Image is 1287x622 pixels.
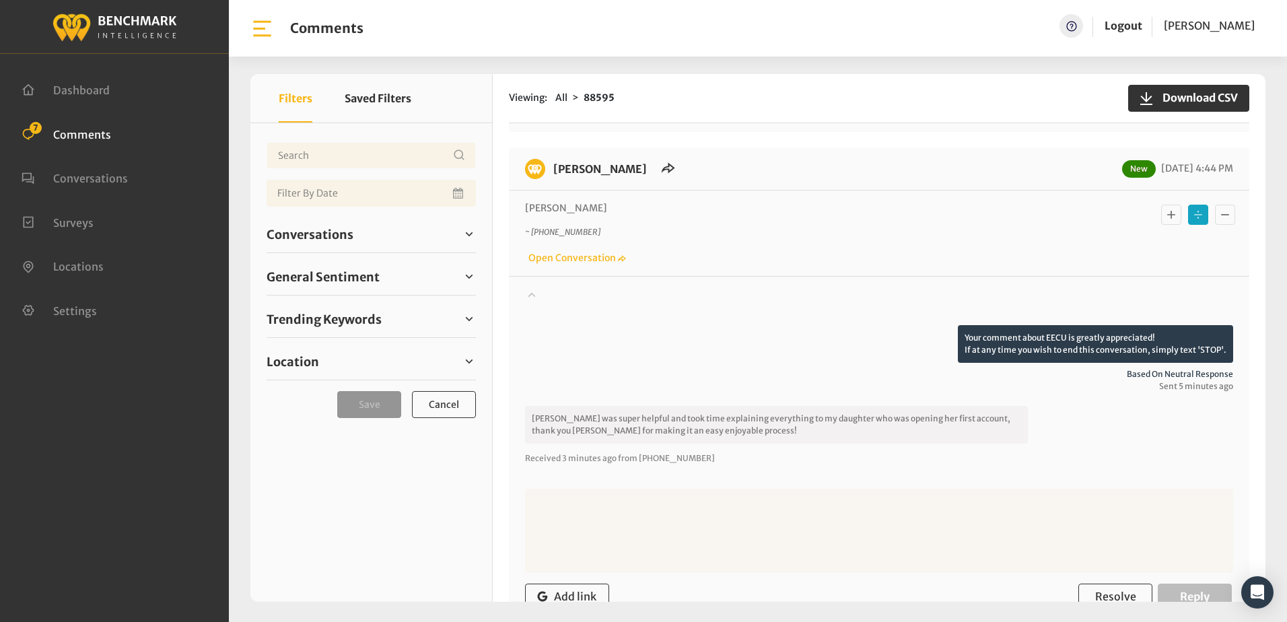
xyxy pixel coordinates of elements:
[1164,14,1255,38] a: [PERSON_NAME]
[1122,160,1156,178] span: New
[1158,201,1239,228] div: Basic example
[22,170,128,184] a: Conversations
[1078,584,1152,609] button: Resolve
[562,453,617,463] span: 3 minutes ago
[267,142,476,169] input: Username
[52,10,177,43] img: benchmark
[53,304,97,317] span: Settings
[345,74,411,123] button: Saved Filters
[267,268,380,286] span: General Sentiment
[525,453,561,463] span: Received
[525,368,1233,380] span: Based on neutral response
[22,82,110,96] a: Dashboard
[53,215,94,229] span: Surveys
[267,351,476,372] a: Location
[525,227,600,237] i: ~ [PHONE_NUMBER]
[267,180,476,207] input: Date range input field
[22,127,111,140] a: Comments 7
[1128,85,1249,112] button: Download CSV
[267,267,476,287] a: General Sentiment
[1105,14,1142,38] a: Logout
[267,224,476,244] a: Conversations
[525,201,1056,215] p: [PERSON_NAME]
[412,391,476,418] button: Cancel
[545,159,655,179] h6: EECU - Perrin
[1105,19,1142,32] a: Logout
[553,162,647,176] a: [PERSON_NAME]
[290,20,363,36] h1: Comments
[279,74,312,123] button: Filters
[525,380,1233,392] span: Sent 5 minutes ago
[267,353,319,371] span: Location
[1095,590,1136,603] span: Resolve
[53,127,111,141] span: Comments
[267,226,353,244] span: Conversations
[525,252,626,264] a: Open Conversation
[555,92,567,104] span: All
[1164,19,1255,32] span: [PERSON_NAME]
[618,453,715,463] span: from [PHONE_NUMBER]
[958,325,1233,363] p: Your comment about EECU is greatly appreciated! If at any time you wish to end this conversation,...
[1154,90,1238,106] span: Download CSV
[250,17,274,40] img: bar
[53,172,128,185] span: Conversations
[53,260,104,273] span: Locations
[525,406,1028,444] p: [PERSON_NAME] was super helpful and took time explaining everything to my daughter who was openin...
[1158,162,1233,174] span: [DATE] 4:44 PM
[22,258,104,272] a: Locations
[450,180,468,207] button: Open Calendar
[1241,576,1274,609] div: Open Intercom Messenger
[525,584,609,609] button: Add link
[30,122,42,134] span: 7
[22,303,97,316] a: Settings
[53,83,110,97] span: Dashboard
[267,309,476,329] a: Trending Keywords
[525,159,545,179] img: benchmark
[22,215,94,228] a: Surveys
[584,92,615,104] strong: 88595
[267,310,382,329] span: Trending Keywords
[509,91,547,105] span: Viewing:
